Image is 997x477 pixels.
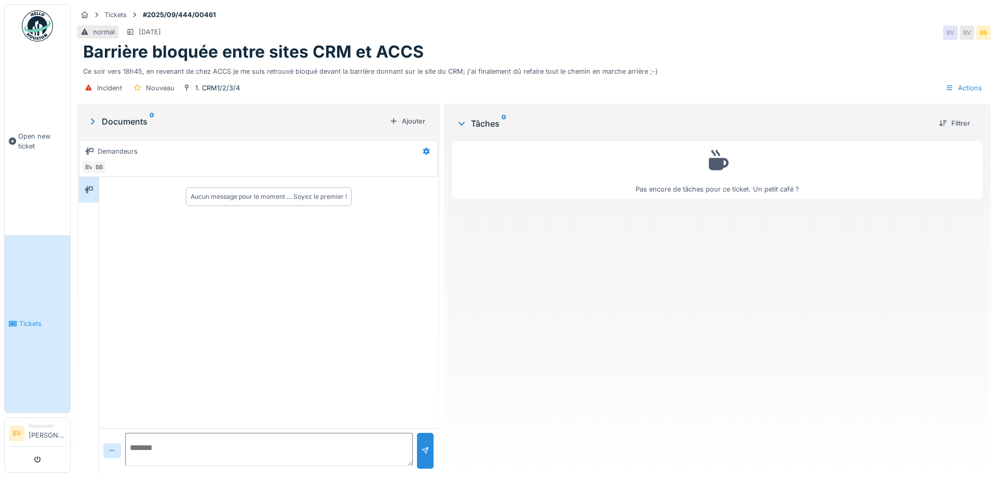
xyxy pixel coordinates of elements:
[960,25,974,40] div: BV
[191,192,347,201] div: Aucun message pour le moment … Soyez le premier !
[87,115,385,128] div: Documents
[456,117,931,130] div: Tâches
[139,27,161,37] div: [DATE]
[5,47,70,235] a: Open new ticket
[19,319,66,329] span: Tickets
[139,10,220,20] strong: #2025/09/444/00461
[18,131,66,151] span: Open new ticket
[98,146,138,156] div: Demandeurs
[943,25,958,40] div: BV
[195,83,240,93] div: 1. CRM1/2/3/4
[29,422,66,444] li: [PERSON_NAME]
[9,422,66,447] a: BV Requester[PERSON_NAME]
[83,62,985,76] div: Ce soir vers 18h45, en revenant de chez ACCS je me suis retrouvé bloqué devant la barrière donnan...
[935,116,974,130] div: Filtrer
[93,27,115,37] div: normal
[5,235,70,413] a: Tickets
[9,426,24,441] li: BV
[92,160,106,174] div: BB
[97,83,122,93] div: Incident
[459,146,976,194] div: Pas encore de tâches pour ce ticket. Un petit café ?
[22,10,53,42] img: Badge_color-CXgf-gQk.svg
[150,115,154,128] sup: 0
[146,83,174,93] div: Nouveau
[976,25,991,40] div: BB
[502,117,506,130] sup: 0
[104,10,127,20] div: Tickets
[941,80,987,96] div: Actions
[385,114,429,128] div: Ajouter
[29,422,66,430] div: Requester
[83,42,424,62] h1: Barrière bloquée entre sites CRM et ACCS
[82,160,96,174] div: BV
